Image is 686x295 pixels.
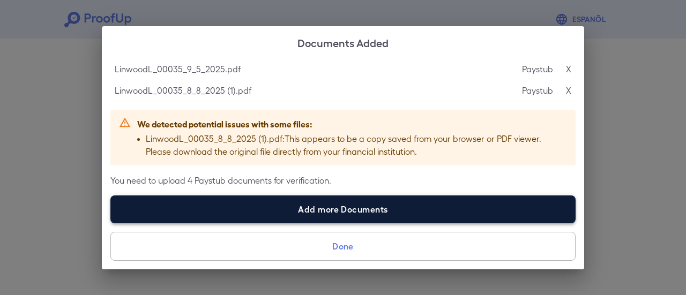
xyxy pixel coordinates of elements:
[137,117,567,130] p: We detected potential issues with some files:
[115,63,241,75] p: LinwoodL_00035_9_5_2025.pdf
[102,26,584,58] h2: Documents Added
[522,84,553,97] p: Paystub
[146,132,567,158] p: LinwoodL_00035_8_8_2025 (1).pdf : This appears to be a copy saved from your browser or PDF viewer...
[110,232,576,261] button: Done
[110,174,576,187] p: You need to upload 4 Paystub documents for verification.
[522,63,553,75] p: Paystub
[566,84,571,97] p: X
[115,84,251,97] p: LinwoodL_00035_8_8_2025 (1).pdf
[110,195,576,223] label: Add more Documents
[566,63,571,75] p: X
